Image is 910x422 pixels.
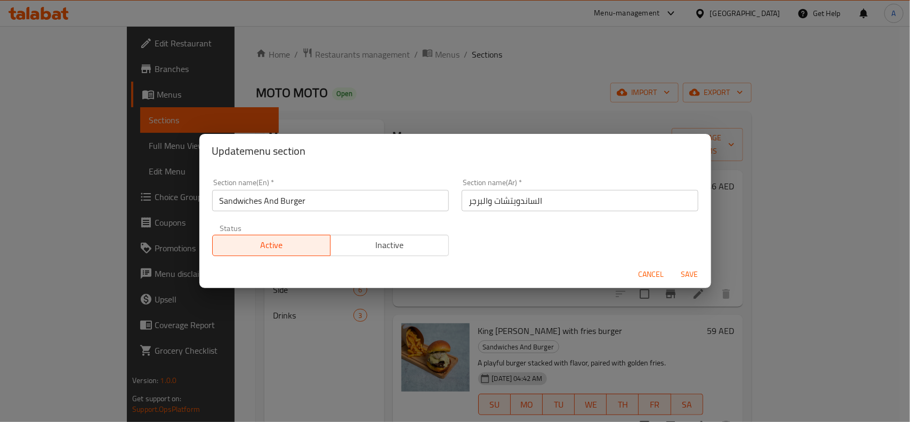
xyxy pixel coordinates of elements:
[639,268,664,281] span: Cancel
[212,142,698,160] h2: Update menu section
[335,237,445,253] span: Inactive
[212,190,449,211] input: Please enter section name(en)
[673,265,707,284] button: Save
[634,265,669,284] button: Cancel
[212,235,331,256] button: Active
[217,237,327,253] span: Active
[462,190,698,211] input: Please enter section name(ar)
[330,235,449,256] button: Inactive
[677,268,703,281] span: Save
